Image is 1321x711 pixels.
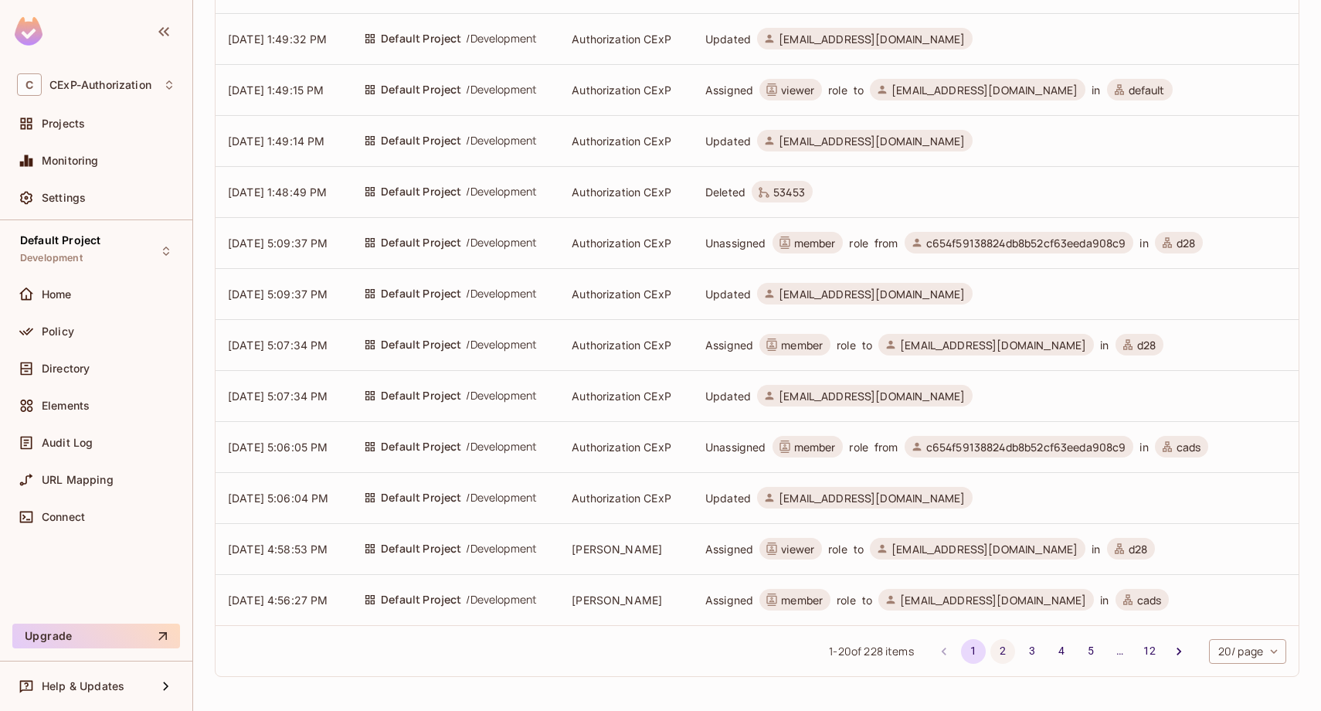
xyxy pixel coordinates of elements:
button: page 1 [961,639,986,664]
span: Authorization CExP [572,492,671,505]
span: Unassigned [705,236,766,250]
span: Connect [42,511,85,523]
span: [DATE] 4:56:27 PM [228,594,328,607]
img: SReyMgAAAABJRU5ErkJggg== [15,17,42,46]
span: Authorization CExP [572,338,671,352]
span: cads [1177,440,1201,454]
span: [DATE] 5:06:05 PM [228,441,328,454]
span: Default Project [381,183,461,200]
span: role [828,83,847,97]
span: Default Project [381,591,461,608]
span: / Development [466,285,537,302]
span: Monitoring [42,155,99,167]
span: Default Project [381,489,461,506]
span: Authorization CExP [572,236,671,250]
span: Authorization CExP [572,287,671,301]
span: d28 [1129,542,1147,556]
span: [DATE] 5:09:37 PM [228,287,328,301]
span: in [1100,338,1109,352]
span: Unassigned [705,440,766,454]
button: Upgrade [12,624,180,648]
span: in [1100,593,1109,607]
div: 20 / page [1209,639,1286,664]
span: viewer [781,83,814,97]
span: in [1092,542,1100,556]
span: Help & Updates [42,680,124,692]
span: Authorization CExP [572,134,671,148]
span: Development [20,252,83,264]
span: from [874,236,898,250]
span: Assigned [705,83,753,97]
span: [DATE] 5:07:34 PM [228,390,328,403]
span: 1 - 20 of 228 items [829,643,913,660]
span: Default Project [381,234,461,251]
span: Assigned [705,542,753,556]
span: URL Mapping [42,474,114,486]
span: to [862,593,872,607]
span: [DATE] 1:49:14 PM [228,134,325,148]
span: [DATE] 1:49:15 PM [228,83,324,97]
span: [EMAIL_ADDRESS][DOMAIN_NAME] [779,491,965,505]
span: / Development [466,387,537,404]
span: / Development [466,30,537,47]
span: Default Project [381,30,461,47]
button: Go to page 4 [1049,639,1074,664]
span: Deleted [705,185,745,199]
span: 53453 [773,185,805,199]
span: default [1129,83,1165,97]
span: / Development [466,438,537,455]
span: c654f59138824db8b52cf63eeda908c9 [926,440,1126,454]
span: [DATE] 5:06:04 PM [228,492,329,505]
span: [PERSON_NAME] [572,594,662,607]
span: Workspace: CExP-Authorization [49,79,151,91]
span: Default Project [381,132,461,149]
span: Home [42,288,72,301]
span: role [837,338,856,352]
span: Directory [42,362,90,375]
button: Go to page 5 [1078,639,1103,664]
span: member [781,593,823,607]
span: Default Project [381,336,461,353]
span: Authorization CExP [572,32,671,46]
button: Go to page 12 [1137,639,1162,664]
button: Go to page 2 [990,639,1015,664]
span: Updated [705,491,751,505]
span: [EMAIL_ADDRESS][DOMAIN_NAME] [891,83,1078,97]
span: Authorization CExP [572,185,671,199]
span: / Development [466,489,537,506]
button: Go to page 3 [1020,639,1044,664]
span: Default Project [381,438,461,455]
span: Projects [42,117,85,130]
span: [DATE] 1:48:49 PM [228,185,328,199]
span: Authorization CExP [572,441,671,454]
span: member [781,338,823,352]
span: Default Project [381,285,461,302]
span: [EMAIL_ADDRESS][DOMAIN_NAME] [779,32,965,46]
span: Default Project [20,234,100,247]
span: C [17,73,42,96]
span: Updated [705,32,751,46]
span: [DATE] 5:09:37 PM [228,236,328,250]
span: member [794,440,836,454]
span: d28 [1177,236,1195,250]
span: [EMAIL_ADDRESS][DOMAIN_NAME] [779,134,965,148]
div: … [1108,643,1133,658]
span: member [794,236,836,250]
span: Authorization CExP [572,83,671,97]
span: Authorization CExP [572,390,671,403]
span: Audit Log [42,437,93,449]
span: role [837,593,856,607]
span: Updated [705,389,751,403]
span: role [849,440,868,454]
span: [EMAIL_ADDRESS][DOMAIN_NAME] [779,389,965,403]
span: Settings [42,192,86,204]
span: Assigned [705,593,753,607]
span: Elements [42,400,90,412]
span: to [854,542,864,556]
span: Default Project [381,81,461,98]
span: / Development [466,183,537,200]
span: Assigned [705,338,753,352]
span: / Development [466,132,537,149]
span: / Development [466,591,537,608]
span: cads [1137,593,1162,607]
